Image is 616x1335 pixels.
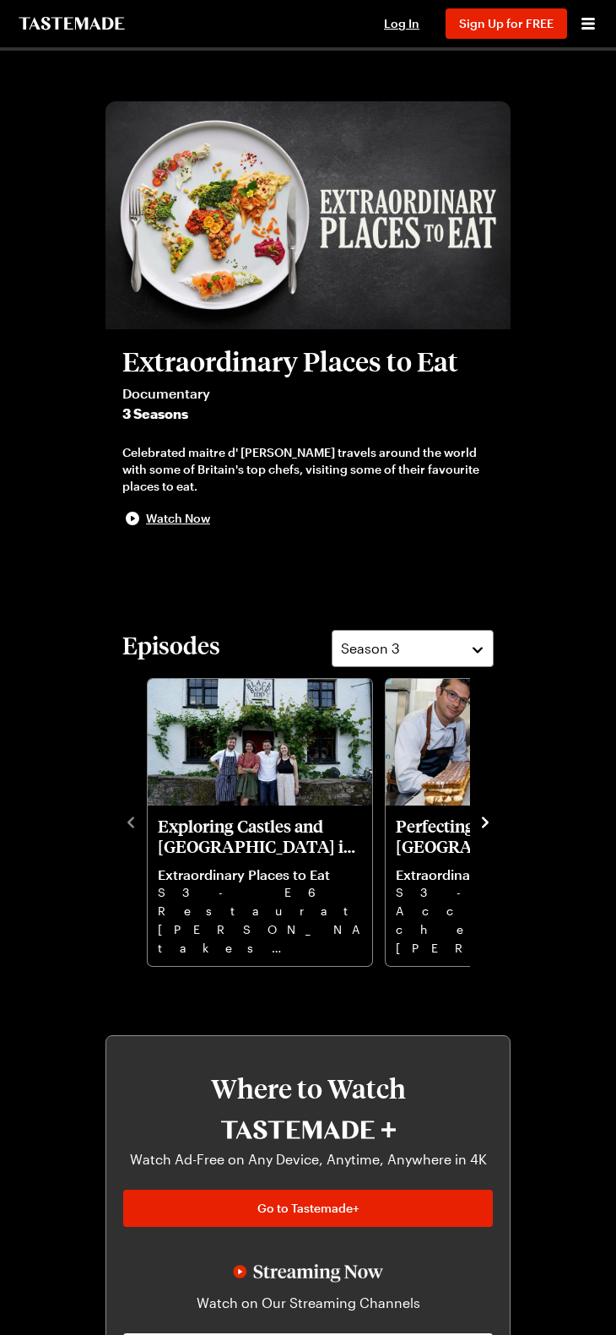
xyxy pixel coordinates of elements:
[105,101,511,329] img: Extraordinary Places to Eat
[158,902,362,956] p: Restaurateur [PERSON_NAME] takes [PERSON_NAME] to [GEOGRAPHIC_DATA] to discover her top restaurants.
[396,866,600,883] p: Extraordinary Places to Eat
[158,816,362,856] p: Exploring Castles and [GEOGRAPHIC_DATA] in [GEOGRAPHIC_DATA], [GEOGRAPHIC_DATA]
[122,346,494,377] h2: Extraordinary Places to Eat
[459,16,554,30] span: Sign Up for FREE
[577,13,599,35] button: Open menu
[158,883,362,902] p: S3 - E6
[123,1073,493,1104] h3: Where to Watch
[233,1264,383,1283] img: Streaming
[396,816,600,956] a: Perfecting Puff Pastry in Burgundy, France
[122,811,139,831] button: navigate to previous item
[368,15,435,32] button: Log In
[396,902,600,956] p: Acclaimed chef [PERSON_NAME] takes [PERSON_NAME] to Burgundy to visit his favourite restaurants.
[123,1293,493,1313] p: Watch on Our Streaming Channels
[477,811,494,831] button: navigate to next item
[446,8,567,39] button: Sign Up for FREE
[122,346,494,529] button: Extraordinary Places to EatDocumentary3 SeasonsCelebrated maitre d' [PERSON_NAME] travels around ...
[396,816,600,856] p: Perfecting Puff Pastry in [GEOGRAPHIC_DATA], [GEOGRAPHIC_DATA]
[123,1190,493,1227] a: Go to Tastemade+
[123,1149,493,1169] p: Watch Ad-Free on Any Device, Anytime, Anywhere in 4K
[257,1200,359,1217] span: Go to Tastemade+
[122,630,220,660] h2: Episodes
[386,679,610,966] div: Perfecting Puff Pastry in Burgundy, France
[341,638,400,659] span: Season 3
[146,674,384,968] div: 1 / 6
[122,383,494,404] span: Documentary
[332,630,494,667] button: Season 3
[148,679,372,966] div: Exploring Castles and Cozy Inns in South Wales, United Kingdom
[122,444,494,495] div: Celebrated maitre d' [PERSON_NAME] travels around the world with some of Britain's top chefs, vis...
[221,1121,396,1139] img: Tastemade+
[17,17,127,30] a: To Tastemade Home Page
[148,679,372,806] img: Exploring Castles and Cozy Inns in South Wales, United Kingdom
[122,404,494,424] span: 3 Seasons
[396,883,600,902] p: S3 - E5
[146,510,210,527] span: Watch Now
[386,679,610,806] img: Perfecting Puff Pastry in Burgundy, France
[158,816,362,956] a: Exploring Castles and Cozy Inns in South Wales, United Kingdom
[384,16,419,30] span: Log In
[158,866,362,883] p: Extraordinary Places to Eat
